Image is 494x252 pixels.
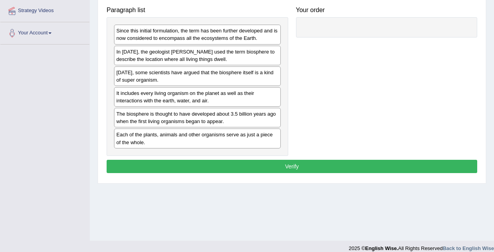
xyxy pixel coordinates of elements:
a: Your Account [0,22,89,42]
h4: Your order [296,7,478,14]
h4: Paragraph list [107,7,288,14]
strong: English Wise. [365,245,398,251]
div: Each of the plants, animals and other organisms serve as just a piece of the whole. [114,129,281,148]
a: Back to English Wise [443,245,494,251]
div: Since this initial formulation, the term has been further developed and is now considered to enco... [114,25,281,44]
div: 2025 © All Rights Reserved [349,241,494,252]
div: The biosphere is thought to have developed about 3.5 billion years ago when the first living orga... [114,108,281,127]
div: It includes every living organism on the planet as well as their interactions with the earth, wat... [114,87,281,107]
div: In [DATE], the geologist [PERSON_NAME] used the term biosphere to describe the location where all... [114,46,281,65]
div: [DATE], some scientists have argued that the biosphere itself is a kind of super organism. [114,66,281,86]
button: Verify [107,160,477,173]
